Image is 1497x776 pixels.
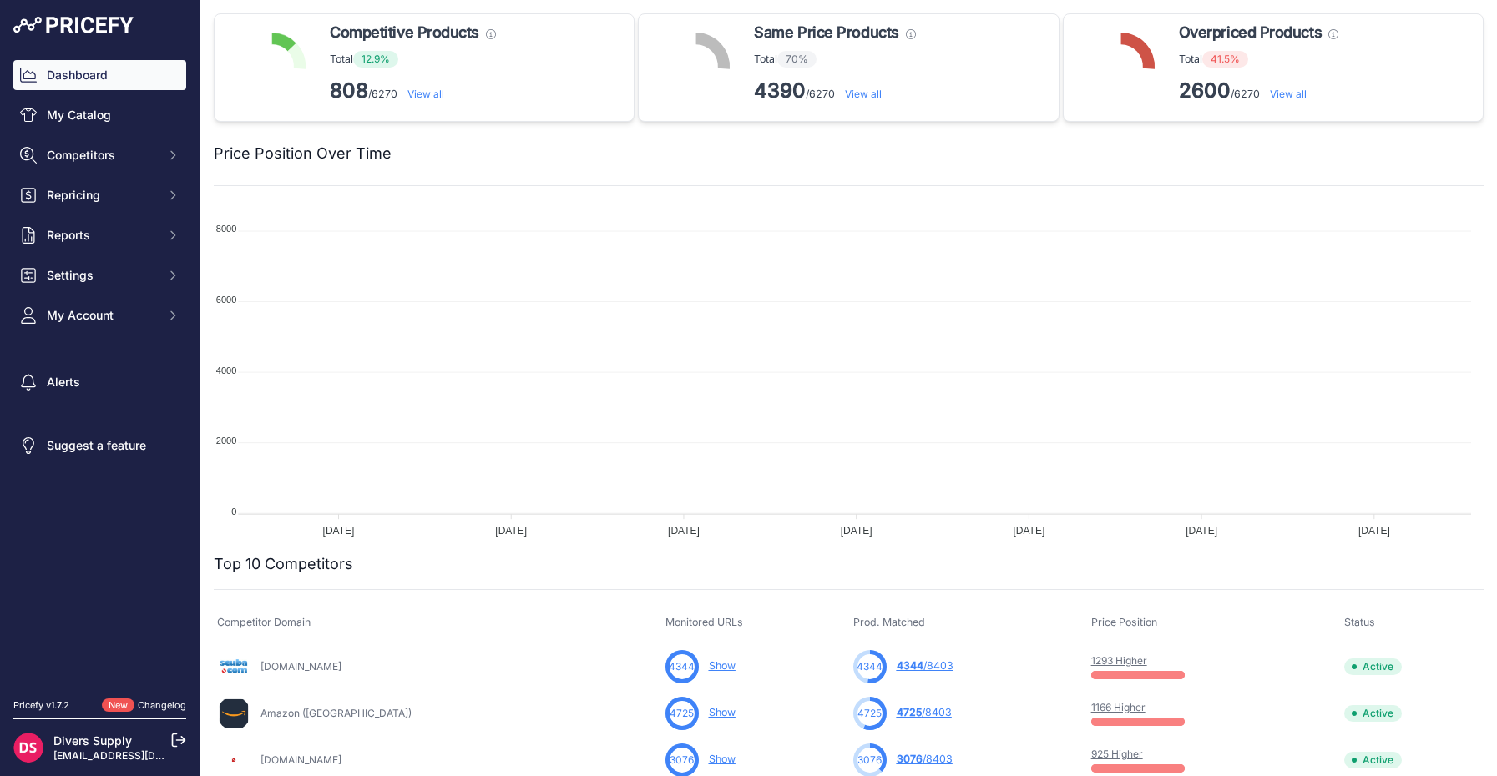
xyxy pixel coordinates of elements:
span: Prod. Matched [853,616,925,628]
img: Pricefy Logo [13,17,134,33]
span: Settings [47,267,156,284]
span: 12.9% [353,51,398,68]
tspan: [DATE] [1014,525,1045,537]
span: Reports [47,227,156,244]
span: 4344 [857,659,883,674]
span: Repricing [47,187,156,204]
tspan: [DATE] [1186,525,1217,537]
button: Repricing [13,180,186,210]
p: Total [1179,51,1338,68]
tspan: 2000 [216,436,236,446]
span: 4725 [857,706,882,721]
tspan: [DATE] [668,525,700,537]
button: My Account [13,300,186,330]
strong: 4390 [754,78,806,103]
p: /6270 [330,78,496,104]
a: Divers Supply [53,733,132,748]
a: 1166 Higher [1091,701,1146,713]
a: Show [709,659,736,672]
tspan: [DATE] [495,525,527,537]
span: Active [1344,658,1402,675]
strong: 808 [330,78,368,103]
tspan: 0 [231,506,236,516]
span: 3076 [857,753,882,768]
span: 3076 [897,753,923,765]
a: Amazon ([GEOGRAPHIC_DATA]) [260,707,412,719]
tspan: [DATE] [1358,525,1390,537]
div: Pricefy v1.7.2 [13,698,69,713]
span: 3076 [670,753,694,768]
p: Total [330,51,496,68]
a: 4725/8403 [897,706,952,718]
p: /6270 [1179,78,1338,104]
a: Dashboard [13,60,186,90]
a: My Catalog [13,100,186,130]
a: Changelog [138,699,186,711]
a: 4344/8403 [897,659,953,672]
span: 4344 [897,659,923,672]
a: [DOMAIN_NAME] [260,660,341,673]
span: Monitored URLs [665,616,743,628]
p: /6270 [754,78,915,104]
span: Active [1344,705,1402,722]
span: My Account [47,307,156,324]
tspan: [DATE] [841,525,872,537]
h2: Price Position Over Time [214,142,392,165]
a: 925 Higher [1091,748,1143,760]
a: [DOMAIN_NAME] [260,753,341,766]
span: Price Position [1091,616,1157,628]
a: 3076/8403 [897,753,953,765]
a: Show [709,706,736,718]
tspan: [DATE] [323,525,355,537]
a: View all [1270,88,1307,100]
span: Competitors [47,147,156,164]
a: Suggest a feature [13,431,186,461]
span: Overpriced Products [1179,21,1322,44]
span: New [102,698,134,713]
tspan: 8000 [216,224,236,234]
a: [EMAIL_ADDRESS][DOMAIN_NAME] [53,749,228,762]
span: Competitive Products [330,21,479,44]
span: 4725 [897,706,922,718]
span: 4725 [670,706,694,721]
span: 70% [777,51,817,68]
span: Competitor Domain [217,616,311,628]
span: Active [1344,752,1402,768]
a: View all [845,88,882,100]
a: Alerts [13,367,186,397]
button: Settings [13,260,186,290]
a: Show [709,753,736,765]
span: 4344 [669,659,695,674]
p: Total [754,51,915,68]
nav: Sidebar [13,60,186,678]
button: Reports [13,220,186,250]
h2: Top 10 Competitors [214,552,353,576]
button: Competitors [13,140,186,170]
strong: 2600 [1179,78,1231,103]
tspan: 4000 [216,365,236,375]
span: 41.5% [1202,51,1248,68]
a: 1293 Higher [1091,654,1147,667]
span: Status [1344,616,1375,628]
span: Same Price Products [754,21,898,44]
tspan: 6000 [216,295,236,305]
a: View all [407,88,444,100]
